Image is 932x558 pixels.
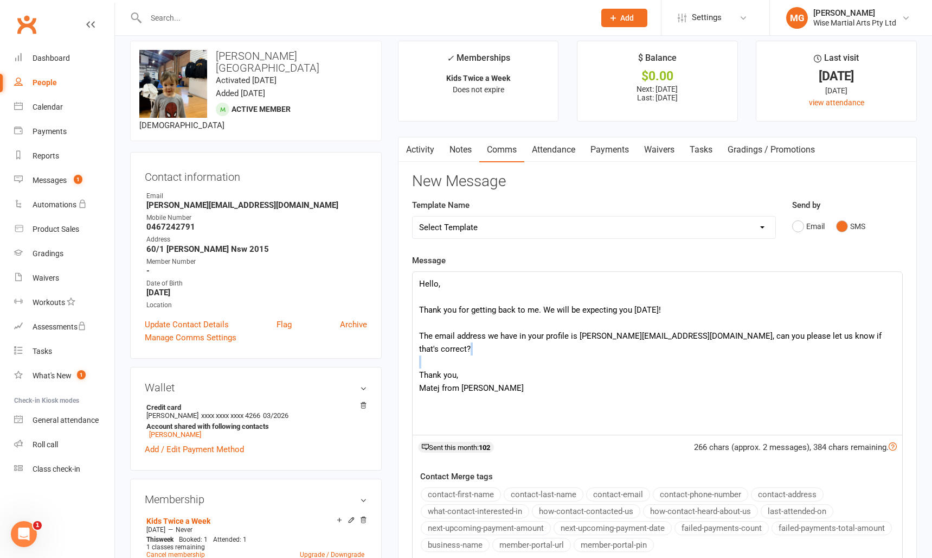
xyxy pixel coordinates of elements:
[146,200,367,210] strong: [PERSON_NAME][EMAIL_ADDRESS][DOMAIN_NAME]
[813,18,896,28] div: Wise Martial Arts Pty Ltd
[139,50,207,118] img: image1657694523.png
[14,408,114,433] a: General attendance kiosk mode
[14,119,114,144] a: Payments
[146,526,165,534] span: [DATE]
[145,402,367,440] li: [PERSON_NAME]
[146,543,205,551] span: 1 classes remaining
[14,168,114,193] a: Messages 1
[532,504,640,518] button: how-contact-contacted-us
[447,51,510,71] div: Memberships
[14,46,114,71] a: Dashboard
[14,315,114,339] a: Assessments
[453,85,504,94] span: Does not expire
[33,440,58,449] div: Roll call
[653,487,748,502] button: contact-phone-number
[772,521,892,535] button: failed-payments-total-amount
[146,244,367,254] strong: 60/1 [PERSON_NAME] Nsw 2015
[682,137,720,162] a: Tasks
[33,322,86,331] div: Assessments
[601,9,647,27] button: Add
[144,536,176,543] div: week
[14,95,114,119] a: Calendar
[146,191,367,201] div: Email
[643,504,758,518] button: how-contact-heard-about-us
[179,536,208,543] span: Booked: 1
[587,71,728,82] div: $0.00
[492,538,571,552] button: member-portal-url
[77,370,86,379] span: 1
[447,53,454,64] i: ✓
[761,504,833,518] button: last-attended-on
[587,85,728,102] p: Next: [DATE] Last: [DATE]
[586,487,650,502] button: contact-email
[33,225,79,233] div: Product Sales
[33,416,99,424] div: General attendance
[14,144,114,168] a: Reports
[33,200,76,209] div: Automations
[33,465,80,473] div: Class check-in
[146,536,159,543] span: This
[751,487,824,502] button: contact-address
[145,318,229,331] a: Update Contact Details
[263,411,288,420] span: 03/2026
[213,536,247,543] span: Attended: 1
[33,103,63,111] div: Calendar
[574,538,654,552] button: member-portal-pin
[74,175,82,184] span: 1
[786,7,808,29] div: MG
[421,521,551,535] button: next-upcoming-payment-amount
[813,8,896,18] div: [PERSON_NAME]
[674,521,769,535] button: failed-payments-count
[398,137,442,162] a: Activity
[418,442,494,453] div: Sent this month:
[792,216,825,237] button: Email
[139,50,372,74] h3: [PERSON_NAME][GEOGRAPHIC_DATA]
[146,278,367,289] div: Date of Birth
[33,151,59,160] div: Reports
[814,51,859,71] div: Last visit
[692,5,722,30] span: Settings
[139,121,224,130] span: [DEMOGRAPHIC_DATA]
[14,433,114,457] a: Roll call
[33,347,52,356] div: Tasks
[145,167,367,183] h3: Contact information
[216,88,265,98] time: Added [DATE]
[420,470,493,483] label: Contact Merge tags
[33,127,67,136] div: Payments
[14,193,114,217] a: Automations
[176,526,192,534] span: Never
[14,290,114,315] a: Workouts
[33,298,65,307] div: Workouts
[479,443,490,452] strong: 102
[145,493,367,505] h3: Membership
[33,176,67,185] div: Messages
[419,290,896,395] p: Thank you for getting back to me. We will be expecting you [DATE]! The email address we have in y...
[14,457,114,481] a: Class kiosk mode
[809,98,864,107] a: view attendance
[149,430,201,439] a: [PERSON_NAME]
[421,504,529,518] button: what-contact-interested-in
[232,105,291,113] span: Active member
[146,257,367,267] div: Member Number
[14,71,114,95] a: People
[33,371,72,380] div: What's New
[201,411,260,420] span: xxxx xxxx xxxx 4266
[33,78,57,87] div: People
[720,137,822,162] a: Gradings / Promotions
[766,71,907,82] div: [DATE]
[504,487,583,502] button: contact-last-name
[146,222,367,232] strong: 0467242791
[216,75,277,85] time: Activated [DATE]
[146,422,362,430] strong: Account shared with following contacts
[33,274,59,282] div: Waivers
[146,288,367,297] strong: [DATE]
[419,277,896,290] p: Hello,
[277,318,292,331] a: Flag
[14,339,114,364] a: Tasks
[146,403,362,411] strong: Credit card
[143,10,587,26] input: Search...
[146,213,367,223] div: Mobile Number
[524,137,583,162] a: Attendance
[11,521,37,547] iframe: Intercom live chat
[146,517,210,525] a: Kids Twice a Week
